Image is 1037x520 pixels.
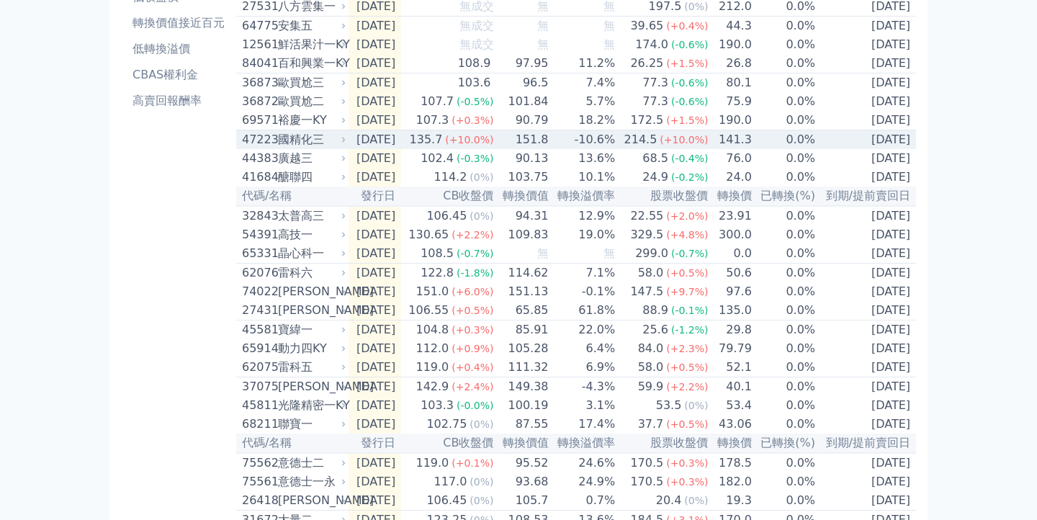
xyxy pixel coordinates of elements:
[709,301,752,320] td: 135.0
[549,472,616,491] td: 24.9%
[816,339,916,358] td: [DATE]
[635,378,667,395] div: 59.9
[816,244,916,264] td: [DATE]
[349,339,401,358] td: [DATE]
[405,226,452,243] div: 130.65
[753,301,816,320] td: 0.0%
[666,457,708,469] span: (+0.3%)
[452,229,493,241] span: (+2.2%)
[452,286,493,297] span: (+6.0%)
[495,225,549,244] td: 109.83
[401,187,494,206] th: CB收盤價
[653,397,685,414] div: 53.5
[621,131,660,148] div: 214.5
[816,17,916,36] td: [DATE]
[349,54,401,73] td: [DATE]
[816,396,916,415] td: [DATE]
[127,89,230,112] a: 高賣回報酬率
[709,225,752,244] td: 300.0
[349,187,401,206] th: 發行日
[470,418,493,430] span: (0%)
[709,92,752,111] td: 75.9
[242,169,274,186] div: 41684
[666,267,708,279] span: (+0.5%)
[349,244,401,264] td: [DATE]
[418,397,457,414] div: 103.3
[549,54,616,73] td: 11.2%
[753,54,816,73] td: 0.0%
[495,264,549,283] td: 114.62
[413,359,452,376] div: 119.0
[457,248,494,259] span: (-0.7%)
[671,248,709,259] span: (-0.7%)
[495,130,549,150] td: 151.8
[635,264,667,282] div: 58.0
[709,434,752,453] th: 轉換價
[753,73,816,93] td: 0.0%
[671,324,709,336] span: (-1.2%)
[816,358,916,377] td: [DATE]
[753,206,816,225] td: 0.0%
[753,187,816,206] th: 已轉換(%)
[349,415,401,434] td: [DATE]
[709,377,752,397] td: 40.1
[127,40,230,58] li: 低轉換溢價
[349,264,401,283] td: [DATE]
[495,54,549,73] td: 97.95
[495,472,549,491] td: 93.68
[816,301,916,320] td: [DATE]
[495,282,549,301] td: 151.13
[278,264,343,282] div: 雷科六
[753,282,816,301] td: 0.0%
[278,378,343,395] div: [PERSON_NAME]
[452,324,493,336] span: (+0.3%)
[671,39,709,50] span: (-0.6%)
[666,343,708,354] span: (+2.3%)
[671,171,709,183] span: (-0.2%)
[709,187,752,206] th: 轉換價
[413,283,452,300] div: 151.0
[452,305,493,316] span: (+0.5%)
[666,210,708,222] span: (+2.0%)
[709,244,752,264] td: 0.0
[242,131,274,148] div: 47223
[816,264,916,283] td: [DATE]
[127,14,230,32] li: 轉換價值接近百元
[753,168,816,187] td: 0.0%
[549,168,616,187] td: 10.1%
[627,207,666,225] div: 22.55
[816,130,916,150] td: [DATE]
[349,453,401,472] td: [DATE]
[753,17,816,36] td: 0.0%
[816,54,916,73] td: [DATE]
[627,112,666,129] div: 172.5
[549,206,616,225] td: 12.9%
[753,396,816,415] td: 0.0%
[549,453,616,472] td: 24.6%
[457,400,494,411] span: (-0.0%)
[349,472,401,491] td: [DATE]
[278,454,343,472] div: 意德士二
[549,130,616,150] td: -10.6%
[495,339,549,358] td: 105.28
[349,396,401,415] td: [DATE]
[753,244,816,264] td: 0.0%
[127,12,230,35] a: 轉換價值接近百元
[495,187,549,206] th: 轉換價值
[753,264,816,283] td: 0.0%
[278,321,343,339] div: 寶緯一
[452,362,493,373] span: (+0.4%)
[470,210,493,222] span: (0%)
[549,434,616,453] th: 轉換溢價率
[242,283,274,300] div: 74022
[495,73,549,93] td: 96.5
[242,93,274,110] div: 36872
[616,187,709,206] th: 股票收盤價
[236,434,349,453] th: 代碼/名稱
[666,362,708,373] span: (+0.5%)
[603,19,615,32] span: 無
[455,74,494,91] div: 103.6
[452,115,493,126] span: (+0.3%)
[549,301,616,320] td: 61.8%
[127,37,230,60] a: 低轉換溢價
